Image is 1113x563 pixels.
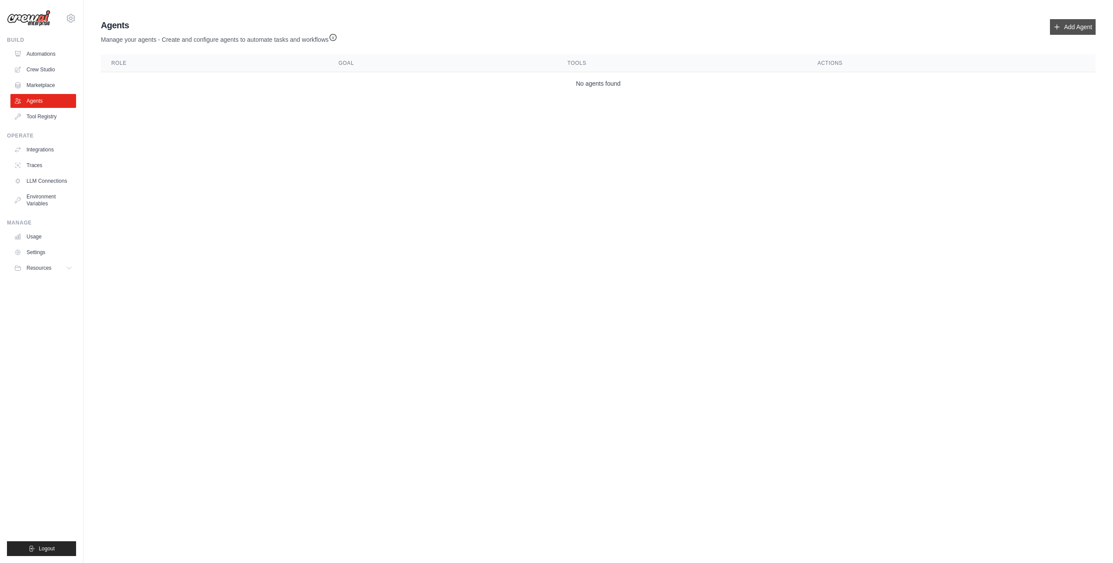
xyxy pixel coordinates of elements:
div: Operate [7,132,76,139]
td: No agents found [101,72,1096,95]
a: Marketplace [10,78,76,92]
div: Build [7,37,76,44]
a: Agents [10,94,76,108]
div: Manage [7,219,76,226]
a: Crew Studio [10,63,76,77]
span: Logout [39,545,55,552]
span: Resources [27,265,51,271]
th: Actions [807,54,1096,72]
a: Tool Registry [10,110,76,124]
a: Automations [10,47,76,61]
th: Tools [557,54,807,72]
a: LLM Connections [10,174,76,188]
button: Resources [10,261,76,275]
a: Add Agent [1050,19,1096,35]
a: Traces [10,158,76,172]
a: Settings [10,245,76,259]
img: Logo [7,10,50,27]
a: Usage [10,230,76,244]
a: Environment Variables [10,190,76,211]
h2: Agents [101,19,337,31]
th: Role [101,54,328,72]
button: Logout [7,541,76,556]
p: Manage your agents - Create and configure agents to automate tasks and workflows [101,31,337,44]
th: Goal [328,54,557,72]
a: Integrations [10,143,76,157]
